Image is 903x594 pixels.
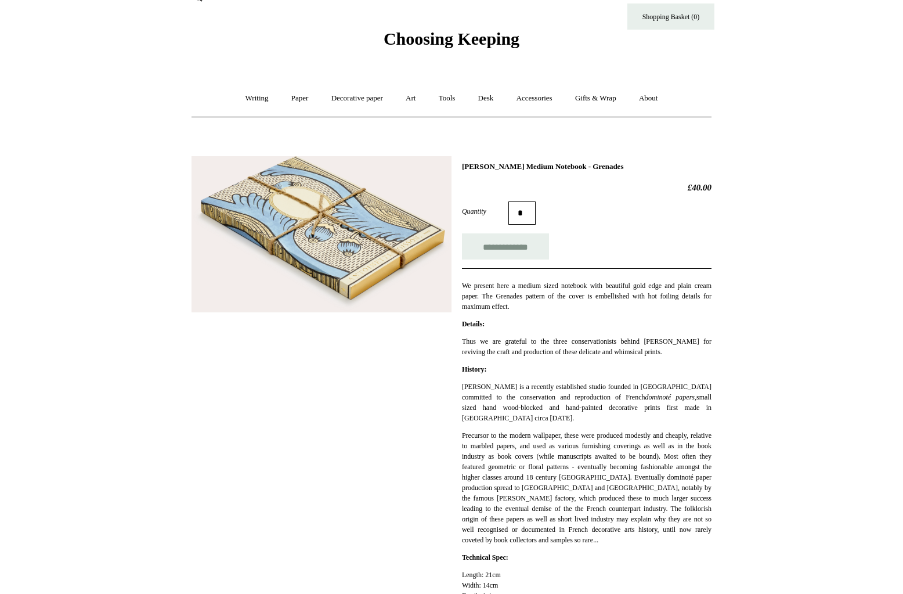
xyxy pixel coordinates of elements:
img: Antoinette Poisson Medium Notebook - Grenades [192,156,451,313]
h1: [PERSON_NAME] Medium Notebook - Grenades [462,162,711,171]
label: Quantity [462,206,508,217]
strong: Technical Spec: [462,553,508,561]
p: [PERSON_NAME] is a recently established studio founded in [GEOGRAPHIC_DATA] committed to the cons... [462,381,711,423]
em: dominoté papers, [645,393,696,401]
a: Art [395,83,426,114]
a: Decorative paper [321,83,393,114]
p: We present here a medium sized notebook with beautiful gold edge and plain cream paper. The Grena... [462,280,711,312]
a: Gifts & Wrap [565,83,627,114]
span: Choosing Keeping [384,29,519,48]
a: Shopping Basket (0) [627,3,714,30]
a: Desk [468,83,504,114]
a: Tools [428,83,466,114]
p: Thus we are grateful to the three conservationists behind [PERSON_NAME] for reviving the craft an... [462,336,711,357]
a: Choosing Keeping [384,38,519,46]
a: About [629,83,669,114]
a: Accessories [506,83,563,114]
strong: Details: [462,320,485,328]
p: Precursor to the modern wallpaper, these were produced modestly and cheaply, relative to marbled ... [462,430,711,545]
a: Writing [235,83,279,114]
h2: £40.00 [462,182,711,193]
a: Paper [281,83,319,114]
strong: History: [462,365,487,373]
